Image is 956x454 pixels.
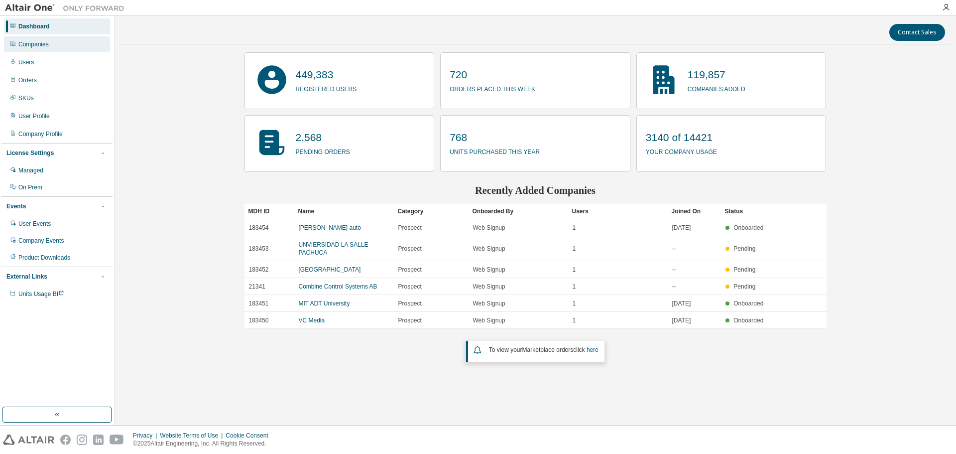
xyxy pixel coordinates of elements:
[398,266,422,274] span: Prospect
[398,316,422,324] span: Prospect
[298,203,390,219] div: Name
[473,224,505,232] span: Web Signup
[450,145,540,156] p: units purchased this year
[725,203,767,219] div: Status
[572,203,664,219] div: Users
[672,203,717,219] div: Joined On
[672,245,676,253] span: --
[244,184,827,197] h2: Recently Added Companies
[110,435,124,445] img: youtube.svg
[573,245,576,253] span: 1
[18,130,63,138] div: Company Profile
[93,435,104,445] img: linkedin.svg
[522,346,574,353] em: Marketplace orders
[18,166,43,174] div: Managed
[646,130,717,145] p: 3140 of 14421
[18,94,34,102] div: SKUs
[733,224,763,231] span: Onboarded
[450,82,535,94] p: orders placed this week
[18,112,50,120] div: User Profile
[299,317,325,324] a: VC Media
[733,245,755,252] span: Pending
[296,145,350,156] p: pending orders
[18,183,42,191] div: On Prem
[398,245,422,253] span: Prospect
[77,435,87,445] img: instagram.svg
[489,346,598,353] span: To view your click
[296,130,350,145] p: 2,568
[473,266,505,274] span: Web Signup
[299,283,377,290] a: Combine Control Systems AB
[299,241,368,256] a: UNVIERSIDAD LA SALLE PACHUCA
[733,300,763,307] span: Onboarded
[226,432,274,440] div: Cookie Consent
[18,22,50,30] div: Dashboard
[249,245,269,253] span: 183453
[733,283,755,290] span: Pending
[296,82,357,94] p: registered users
[296,67,357,82] p: 449,383
[688,82,745,94] p: companies added
[646,145,717,156] p: your company usage
[299,224,361,231] a: [PERSON_NAME] auto
[672,316,691,324] span: [DATE]
[398,224,422,232] span: Prospect
[5,3,129,13] img: Altair One
[60,435,71,445] img: facebook.svg
[18,220,51,228] div: User Events
[299,266,361,273] a: [GEOGRAPHIC_DATA]
[249,283,265,291] span: 21341
[18,58,34,66] div: Users
[573,224,576,232] span: 1
[733,266,755,273] span: Pending
[573,300,576,307] span: 1
[248,203,290,219] div: MDH ID
[733,317,763,324] span: Onboarded
[249,266,269,274] span: 183452
[450,130,540,145] p: 768
[573,316,576,324] span: 1
[473,316,505,324] span: Web Signup
[249,316,269,324] span: 183450
[398,203,465,219] div: Category
[18,254,70,262] div: Product Downloads
[6,202,26,210] div: Events
[18,291,64,298] span: Units Usage BI
[587,346,598,353] a: here
[672,224,691,232] span: [DATE]
[18,76,37,84] div: Orders
[398,283,422,291] span: Prospect
[573,283,576,291] span: 1
[450,67,535,82] p: 720
[889,24,945,41] button: Contact Sales
[3,435,54,445] img: altair_logo.svg
[249,300,269,307] span: 183451
[473,283,505,291] span: Web Signup
[6,149,54,157] div: License Settings
[473,300,505,307] span: Web Signup
[18,40,49,48] div: Companies
[299,300,350,307] a: MIT ADT University
[473,203,564,219] div: Onboarded By
[6,273,47,281] div: External Links
[398,300,422,307] span: Prospect
[473,245,505,253] span: Web Signup
[688,67,745,82] p: 119,857
[672,266,676,274] span: --
[672,283,676,291] span: --
[249,224,269,232] span: 183454
[18,237,64,245] div: Company Events
[672,300,691,307] span: [DATE]
[160,432,226,440] div: Website Terms of Use
[133,440,274,448] p: © 2025 Altair Engineering, Inc. All Rights Reserved.
[133,432,160,440] div: Privacy
[573,266,576,274] span: 1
